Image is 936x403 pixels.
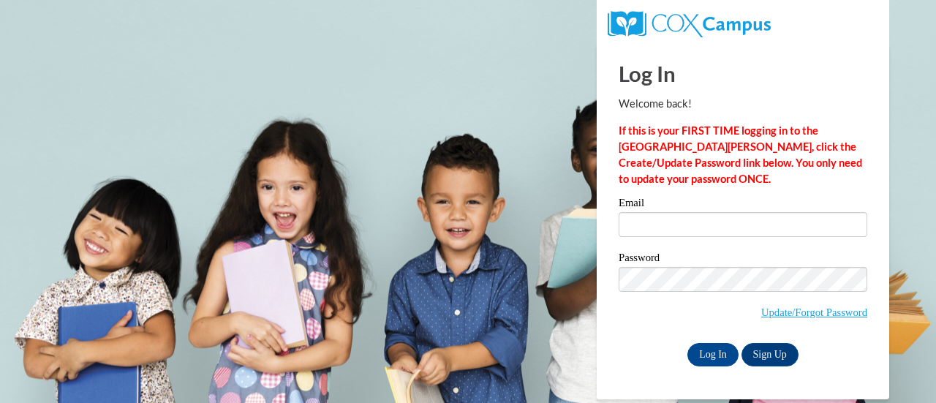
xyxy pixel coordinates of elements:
a: Sign Up [741,343,799,366]
input: Log In [687,343,739,366]
label: Email [619,197,867,212]
label: Password [619,252,867,267]
h1: Log In [619,59,867,88]
a: Update/Forgot Password [761,306,867,318]
a: COX Campus [608,17,771,29]
img: COX Campus [608,11,771,37]
p: Welcome back! [619,96,867,112]
strong: If this is your FIRST TIME logging in to the [GEOGRAPHIC_DATA][PERSON_NAME], click the Create/Upd... [619,124,862,185]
